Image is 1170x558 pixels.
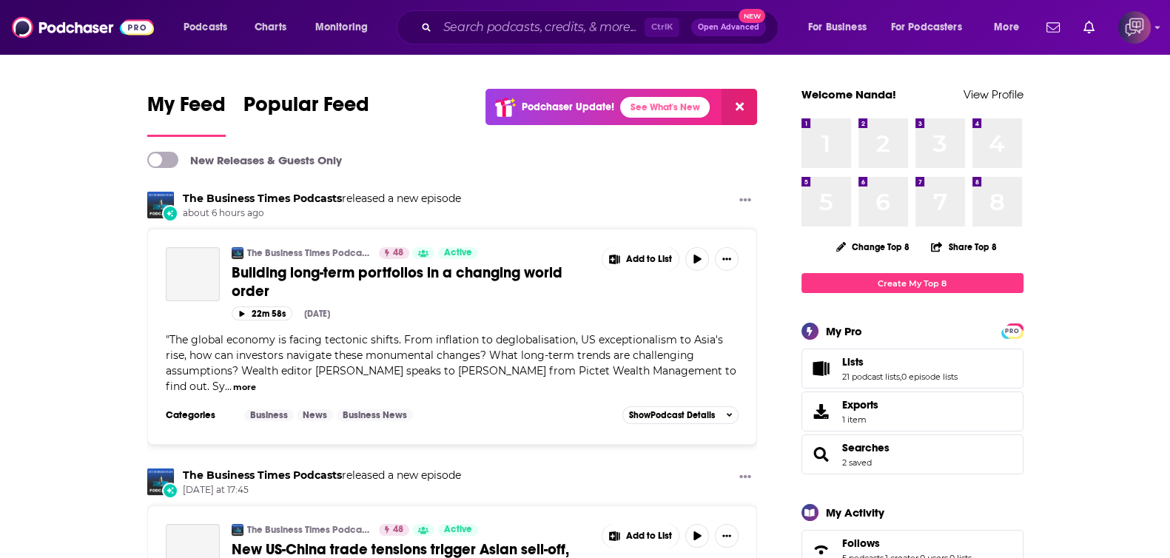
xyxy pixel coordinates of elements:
button: ShowPodcast Details [622,406,739,424]
div: New Episode [162,483,178,499]
button: open menu [881,16,984,39]
a: Follows [842,537,972,550]
span: PRO [1003,326,1021,337]
a: Active [438,247,478,259]
span: Monitoring [315,17,368,38]
a: The Business Times Podcasts [247,247,369,259]
span: Exports [807,401,836,422]
a: Exports [801,391,1023,431]
img: The Business Times Podcasts [232,524,243,536]
a: Show notifications dropdown [1077,15,1100,40]
a: 48 [379,524,409,536]
span: For Podcasters [891,17,962,38]
input: Search podcasts, credits, & more... [437,16,645,39]
img: The Business Times Podcasts [232,247,243,259]
span: For Business [808,17,867,38]
div: My Activity [826,505,884,520]
a: Business [244,409,294,421]
img: Podchaser - Follow, Share and Rate Podcasts [12,13,154,41]
a: Building long-term portfolios in a changing world order [232,263,591,300]
a: View Profile [964,87,1023,101]
a: The Business Times Podcasts [183,468,342,482]
span: Ctrl K [645,18,679,37]
a: The Business Times Podcasts [247,524,369,536]
a: 21 podcast lists [842,372,900,382]
a: Business News [337,409,413,421]
span: Exports [842,398,878,411]
img: User Profile [1118,11,1151,44]
button: Open AdvancedNew [691,19,766,36]
span: More [994,17,1019,38]
button: open menu [173,16,246,39]
span: Follows [842,537,880,550]
a: The Business Times Podcasts [183,192,342,205]
a: Popular Feed [243,92,369,137]
button: more [233,381,256,394]
button: Share Top 8 [930,232,997,261]
span: , [900,372,901,382]
button: open menu [798,16,885,39]
button: Show More Button [733,192,757,210]
div: New Episode [162,205,178,221]
h3: released a new episode [183,468,461,483]
img: The Business Times Podcasts [147,192,174,218]
button: Show More Button [715,247,739,271]
span: New [739,9,765,23]
span: Popular Feed [243,92,369,126]
img: The Business Times Podcasts [147,468,174,495]
a: My Feed [147,92,226,137]
span: Building long-term portfolios in a changing world order [232,263,562,300]
div: [DATE] [304,309,330,319]
a: 48 [379,247,409,259]
button: open menu [305,16,387,39]
h3: Categories [166,409,232,421]
a: News [297,409,333,421]
span: 48 [393,246,403,260]
button: Show More Button [733,468,757,487]
span: Show Podcast Details [629,410,715,420]
span: " [166,333,736,393]
a: 2 saved [842,457,872,468]
a: Building long-term portfolios in a changing world order [166,247,220,301]
span: My Feed [147,92,226,126]
span: Searches [801,434,1023,474]
a: Lists [807,358,836,379]
div: Search podcasts, credits, & more... [411,10,793,44]
span: Lists [801,349,1023,389]
span: Podcasts [184,17,227,38]
span: The global economy is facing tectonic shifts. From inflation to deglobalisation, US exceptionalis... [166,333,736,393]
span: [DATE] at 17:45 [183,484,461,497]
span: Open Advanced [698,24,759,31]
span: about 6 hours ago [183,207,461,220]
span: Add to List [626,254,672,265]
span: Logged in as corioliscompany [1118,11,1151,44]
a: New Releases & Guests Only [147,152,342,168]
button: Show More Button [715,524,739,548]
span: Active [444,246,472,260]
span: 48 [393,522,403,537]
button: Change Top 8 [827,238,919,256]
div: My Pro [826,324,862,338]
p: Podchaser Update! [522,101,614,113]
span: Active [444,522,472,537]
button: open menu [984,16,1038,39]
button: 22m 58s [232,306,292,320]
span: Lists [842,355,864,369]
a: Searches [842,441,890,454]
a: Searches [807,444,836,465]
a: PRO [1003,325,1021,336]
span: Charts [255,17,286,38]
a: Active [438,524,478,536]
a: Charts [245,16,295,39]
span: Add to List [626,531,672,542]
span: ... [225,380,232,393]
a: Welcome Nanda! [801,87,896,101]
a: 0 episode lists [901,372,958,382]
span: 1 item [842,414,878,425]
a: Lists [842,355,958,369]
